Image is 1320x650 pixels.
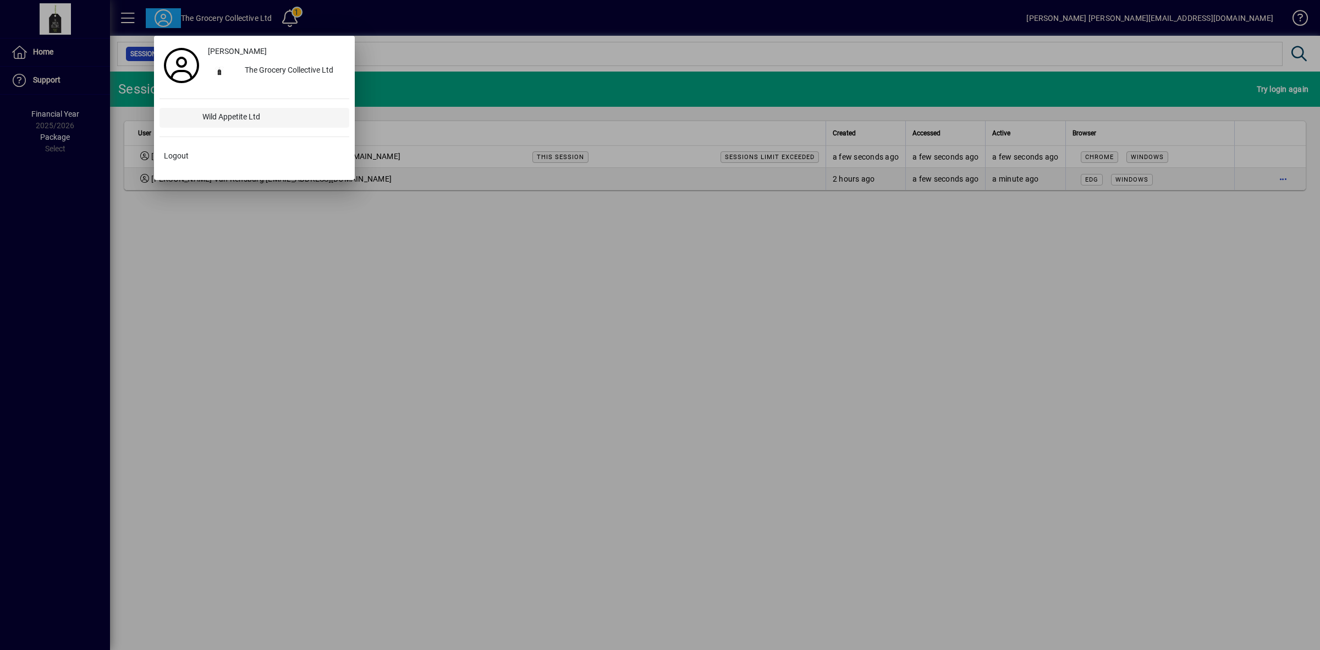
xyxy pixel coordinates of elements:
[236,61,349,81] div: The Grocery Collective Ltd
[208,46,267,57] span: [PERSON_NAME]
[204,61,349,81] button: The Grocery Collective Ltd
[159,146,349,166] button: Logout
[159,56,204,75] a: Profile
[204,41,349,61] a: [PERSON_NAME]
[159,108,349,128] button: Wild Appetite Ltd
[164,150,189,162] span: Logout
[194,108,349,128] div: Wild Appetite Ltd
